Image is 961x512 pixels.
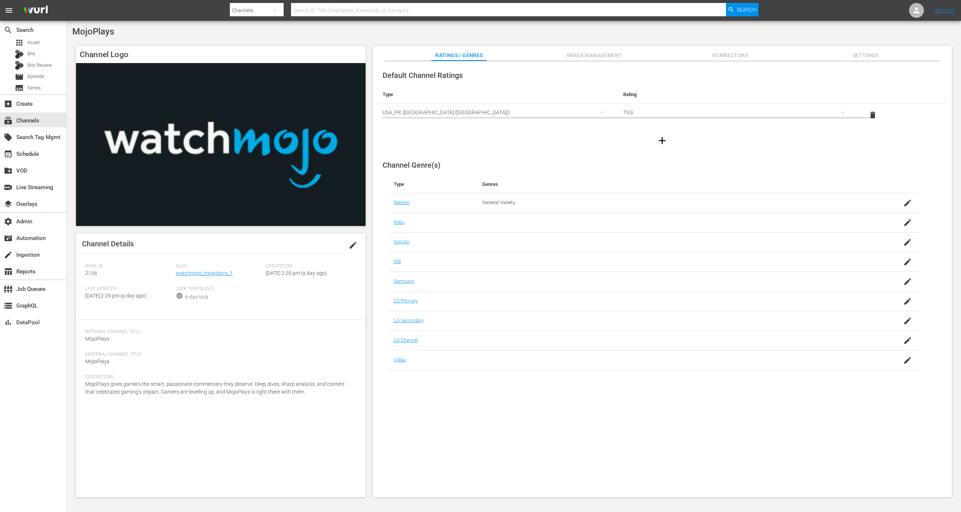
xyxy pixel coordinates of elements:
a: Sign Out [935,7,954,13]
span: Lock Threshold: [176,286,262,292]
span: 2156 [85,270,97,276]
span: Channel Genre(s) [383,161,440,170]
span: Ratings / Genres [431,51,487,60]
a: Roku [394,219,404,225]
span: MojoPlays [72,26,114,37]
span: Created On: [266,263,353,269]
a: Sinclair [394,239,410,244]
span: Episode [15,72,24,81]
span: Settings [838,51,893,60]
span: Create [4,99,13,108]
a: Vidaa [394,357,406,362]
span: menu [4,6,13,15]
span: VOD [4,166,13,175]
span: Reports [4,267,13,276]
div: TVG [623,102,852,123]
span: DataPool [4,318,13,327]
span: [DATE] 2:29 pm (a day ago) [85,293,146,299]
th: Rating [617,86,858,104]
h4: Channel Logo [76,46,366,63]
div: Bits Review [15,61,24,70]
span: External Channel Title: [85,352,353,358]
button: edit [344,236,362,254]
button: delete [864,106,882,124]
span: Slug: [176,263,262,269]
span: delete [868,111,877,119]
a: watchmojo_mojoplays_1 [176,270,233,276]
span: Automation [4,234,13,243]
table: simple table [377,86,948,127]
span: Last Updated: [85,286,172,292]
span: Search [737,3,756,16]
span: Live Streaming [4,183,13,192]
img: ans4CAIJ8jUAAAAAAAAAAAAAAAAAAAAAAAAgQb4GAAAAAAAAAAAAAAAAAAAAAAAAJMjXAAAAAAAAAAAAAAAAAAAAAAAAgAT5G... [18,2,53,19]
span: Search Tag Mgmt [4,133,13,142]
a: LG Secondary [394,318,424,323]
span: info [176,292,183,299]
span: [DATE] 2:28 pm (a day ago) [266,270,327,276]
span: Bits Review [27,62,52,69]
span: Default Channel Ratings [383,71,463,80]
span: Admin [4,217,13,226]
div: 6-day lock [185,293,208,301]
span: Schedule [4,150,13,158]
span: Episode [27,73,44,80]
span: Asset [27,39,40,46]
span: MojoPlays [85,336,109,342]
span: Ingestion [4,250,13,259]
img: MojoPlays [76,63,366,226]
span: Bits [27,50,36,58]
span: Channel Details [82,239,134,248]
span: MojoPlays [85,358,109,364]
span: Wurl ID: [85,263,172,269]
div: Bits [15,50,24,59]
th: Type [377,86,617,104]
span: GraphQL [4,301,13,310]
span: Connectors [702,51,758,60]
button: Search [726,3,759,16]
span: Description: [85,374,353,380]
span: Asset [15,38,24,47]
a: IAB [394,259,401,264]
span: Overlays [4,200,13,209]
span: Series [15,83,24,92]
a: LG Primary [394,298,417,303]
span: Series [27,84,41,92]
span: MojoPlays gives gamers the smart, passionate commentary they deserve. Deep dives, sharp analysis,... [85,381,345,395]
div: USA_PR ([GEOGRAPHIC_DATA] ([GEOGRAPHIC_DATA])) [383,102,611,123]
th: Genres [476,175,860,193]
span: Search [4,26,13,35]
span: Image Management [567,51,622,60]
a: LG Channel [394,337,418,343]
span: Channels [4,116,13,125]
span: Internal Channel Title: [85,329,353,335]
span: edit [349,241,357,250]
span: Job Queues [4,285,13,293]
a: Nielsen [394,200,410,205]
th: Type [388,175,476,193]
a: Samsung [394,278,415,284]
